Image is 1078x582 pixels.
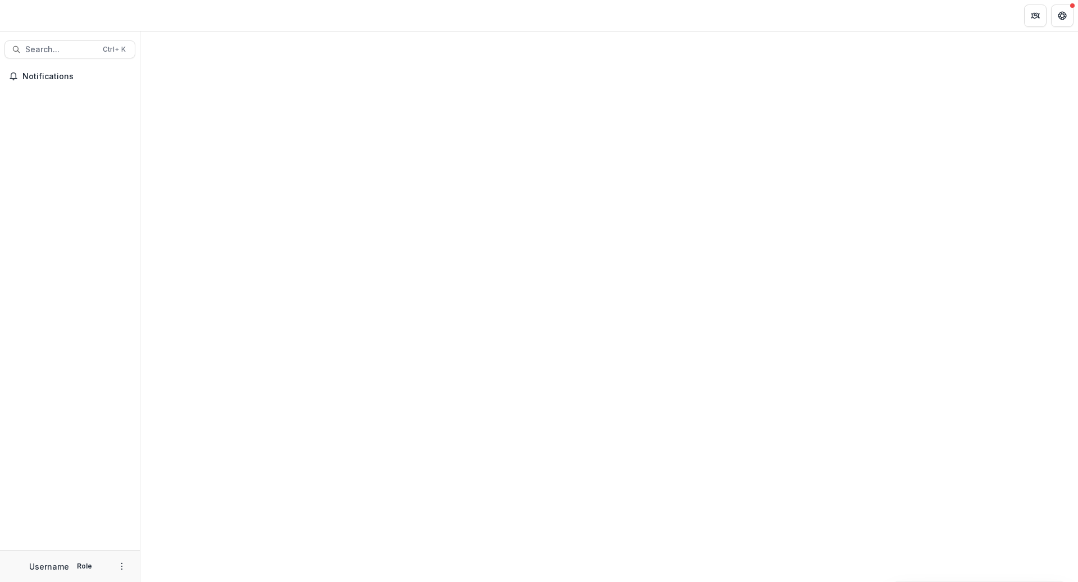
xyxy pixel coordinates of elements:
button: More [115,560,129,573]
button: Get Help [1051,4,1074,27]
button: Partners [1024,4,1047,27]
p: Role [74,561,95,571]
button: Notifications [4,67,135,85]
p: Username [29,561,69,572]
span: Notifications [22,72,131,81]
div: Ctrl + K [101,43,128,56]
span: Search... [25,45,96,54]
button: Search... [4,40,135,58]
